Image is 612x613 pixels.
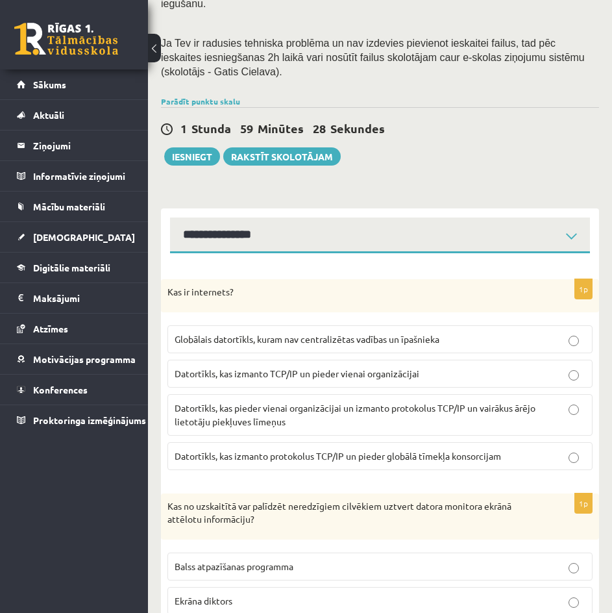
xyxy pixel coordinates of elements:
[191,121,231,136] span: Stunda
[161,38,585,77] span: Ja Tev ir radusies tehniska problēma un nav izdevies pievienot ieskaitei failus, tad pēc ieskaite...
[223,147,341,166] a: Rakstīt skolotājam
[17,405,132,435] a: Proktoringa izmēģinājums
[33,414,146,426] span: Proktoringa izmēģinājums
[33,201,105,212] span: Mācību materiāli
[569,370,579,381] input: Datortīkls, kas izmanto TCP/IP un pieder vienai organizācijai
[175,402,535,427] span: Datortīkls, kas pieder vienai organizācijai un izmanto protokolus TCP/IP un vairākus ārējo lietot...
[17,344,132,374] a: Motivācijas programma
[574,493,593,514] p: 1p
[569,563,579,573] input: Balss atpazīšanas programma
[33,131,132,160] legend: Ziņojumi
[574,279,593,299] p: 1p
[313,121,326,136] span: 28
[33,161,132,191] legend: Informatīvie ziņojumi
[167,500,528,525] p: Kas no uzskaitītā var palīdzēt neredzīgiem cilvēkiem uztvert datora monitora ekrānā attēlotu info...
[33,109,64,121] span: Aktuāli
[175,560,293,572] span: Balss atpazīšanas programma
[17,192,132,221] a: Mācību materiāli
[164,147,220,166] button: Iesniegt
[17,100,132,130] a: Aktuāli
[33,79,66,90] span: Sākums
[167,286,528,299] p: Kas ir internets?
[258,121,304,136] span: Minūtes
[33,231,135,243] span: [DEMOGRAPHIC_DATA]
[569,453,579,463] input: Datortīkls, kas izmanto protokolus TCP/IP un pieder globālā tīmekļa konsorcijam
[175,368,419,379] span: Datortīkls, kas izmanto TCP/IP un pieder vienai organizācijai
[14,23,118,55] a: Rīgas 1. Tālmācības vidusskola
[17,161,132,191] a: Informatīvie ziņojumi
[240,121,253,136] span: 59
[569,597,579,608] input: Ekrāna diktors
[33,353,136,365] span: Motivācijas programma
[175,333,439,345] span: Globālais datortīkls, kuram nav centralizētas vadības un īpašnieka
[569,405,579,415] input: Datortīkls, kas pieder vienai organizācijai un izmanto protokolus TCP/IP un vairākus ārējo lietot...
[33,262,110,273] span: Digitālie materiāli
[33,323,68,334] span: Atzīmes
[17,283,132,313] a: Maksājumi
[569,336,579,346] input: Globālais datortīkls, kuram nav centralizētas vadības un īpašnieka
[17,375,132,405] a: Konferences
[17,69,132,99] a: Sākums
[17,131,132,160] a: Ziņojumi
[17,314,132,344] a: Atzīmes
[17,222,132,252] a: [DEMOGRAPHIC_DATA]
[175,450,501,462] span: Datortīkls, kas izmanto protokolus TCP/IP un pieder globālā tīmekļa konsorcijam
[180,121,187,136] span: 1
[161,96,240,106] a: Parādīt punktu skalu
[175,595,232,607] span: Ekrāna diktors
[33,283,132,313] legend: Maksājumi
[330,121,385,136] span: Sekundes
[17,253,132,282] a: Digitālie materiāli
[33,384,88,395] span: Konferences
